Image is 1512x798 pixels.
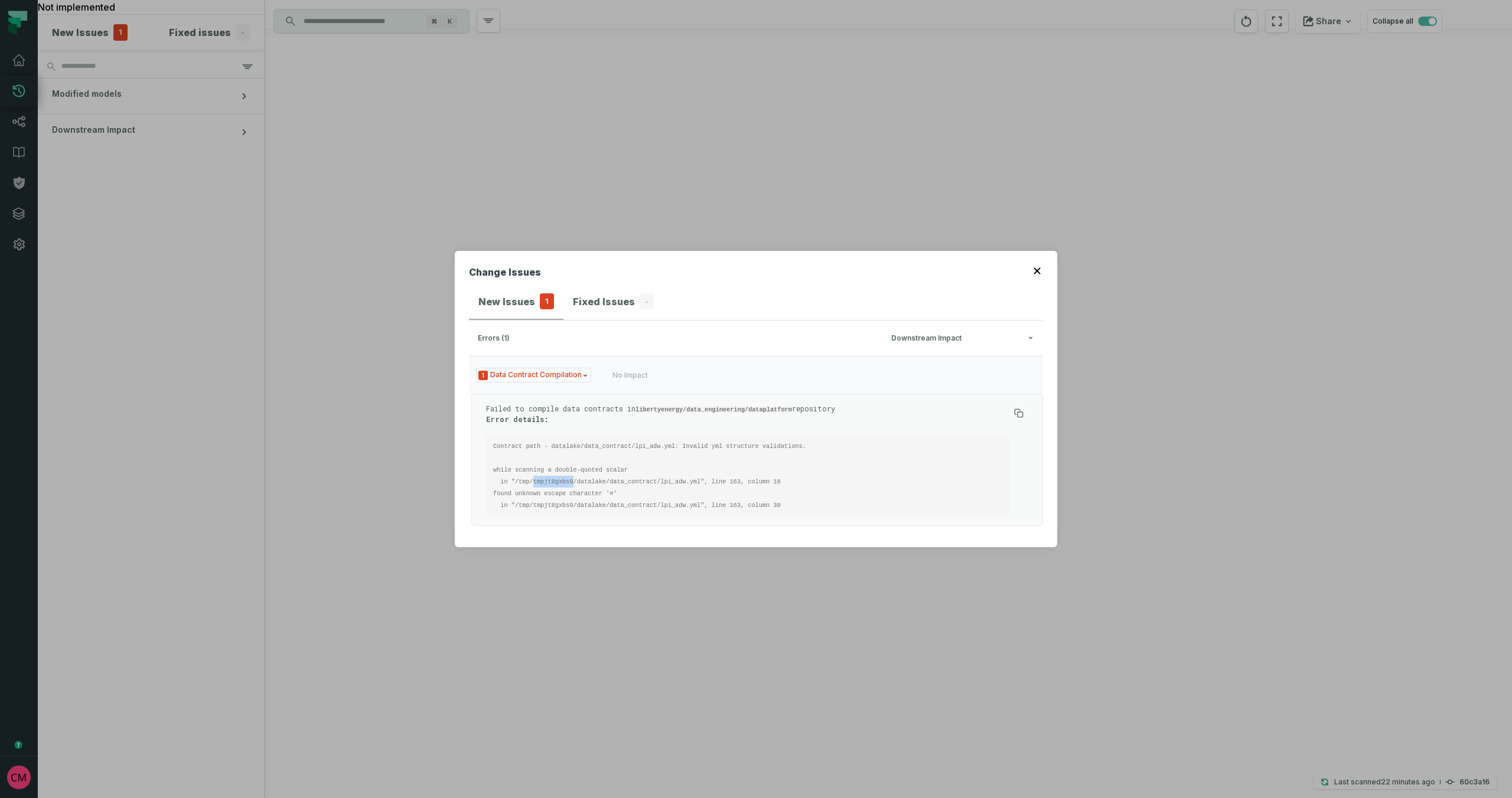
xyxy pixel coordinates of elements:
[478,295,535,309] h4: New Issues
[640,293,654,310] span: -
[540,293,554,310] span: 1
[636,406,792,413] code: libertyenergy/data_engineering/dataplatform
[486,414,549,424] strong: Error details:
[469,356,1043,394] button: Issue TypeNo Impact
[486,404,1009,424] p: Failed to compile data contracts in repository
[612,371,648,380] div: No Impact
[573,295,635,309] h4: Fixed Issues
[891,334,1034,343] div: Downstream Impact
[493,443,813,509] code: Contract path - datalake/data_contract/lpi_adw.yml: Invalid yml structure validations. while scan...
[469,356,1043,533] div: errors (1)Downstream Impact
[478,371,488,380] span: Severity
[478,334,884,343] div: errors (1)
[469,265,541,284] h2: Change Issues
[478,334,1034,343] button: errors (1)Downstream Impact
[476,368,591,382] span: Issue Type
[469,394,1043,526] div: Issue TypeNo Impact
